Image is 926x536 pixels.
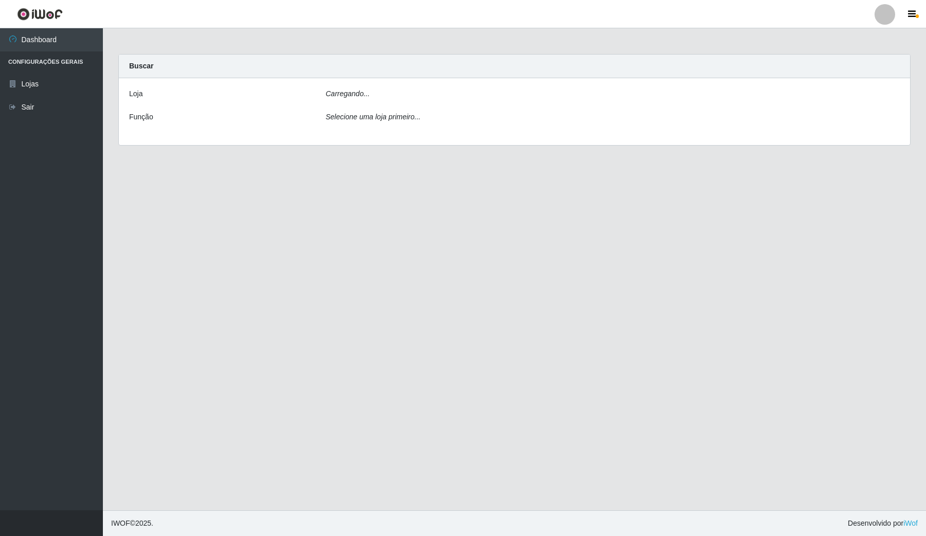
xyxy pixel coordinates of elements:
[848,518,918,529] span: Desenvolvido por
[326,90,370,98] i: Carregando...
[129,88,143,99] label: Loja
[111,518,153,529] span: © 2025 .
[129,112,153,122] label: Função
[326,113,420,121] i: Selecione uma loja primeiro...
[129,62,153,70] strong: Buscar
[903,519,918,527] a: iWof
[111,519,130,527] span: IWOF
[17,8,63,21] img: CoreUI Logo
